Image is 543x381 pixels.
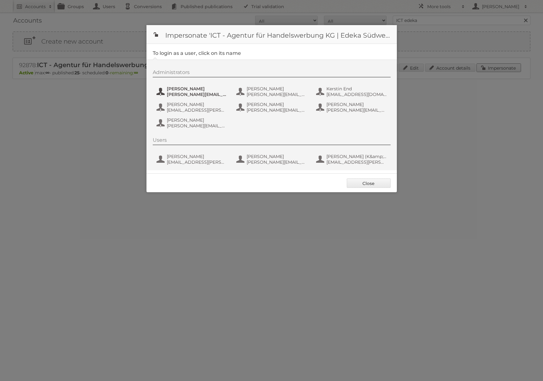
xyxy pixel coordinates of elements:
span: [PERSON_NAME][EMAIL_ADDRESS][PERSON_NAME][DOMAIN_NAME] [247,107,307,113]
button: Kerstin End [EMAIL_ADDRESS][DOMAIN_NAME] [315,85,389,98]
div: Users [153,137,391,145]
span: Kerstin End [326,86,387,92]
button: [PERSON_NAME] [PERSON_NAME][EMAIL_ADDRESS][PERSON_NAME][DOMAIN_NAME] [156,117,229,129]
button: [PERSON_NAME] [PERSON_NAME][EMAIL_ADDRESS][PERSON_NAME][DOMAIN_NAME] [156,85,229,98]
span: [EMAIL_ADDRESS][PERSON_NAME][DOMAIN_NAME] [326,159,387,165]
span: [PERSON_NAME] [247,102,307,107]
a: Close [347,178,391,188]
button: [PERSON_NAME] [PERSON_NAME][EMAIL_ADDRESS][PERSON_NAME][DOMAIN_NAME] [236,153,309,166]
span: [EMAIL_ADDRESS][PERSON_NAME][DOMAIN_NAME] [167,107,228,113]
div: Administrators [153,69,391,77]
span: [PERSON_NAME] [247,154,307,159]
span: [PERSON_NAME][EMAIL_ADDRESS][PERSON_NAME][DOMAIN_NAME] [247,159,307,165]
span: [PERSON_NAME] [167,86,228,92]
legend: To login as a user, click on its name [153,50,241,56]
button: [PERSON_NAME] [EMAIL_ADDRESS][PERSON_NAME][DOMAIN_NAME] [156,153,229,166]
span: [PERSON_NAME][EMAIL_ADDRESS][PERSON_NAME][DOMAIN_NAME] [326,107,387,113]
span: [PERSON_NAME] [167,117,228,123]
button: [PERSON_NAME] [PERSON_NAME][EMAIL_ADDRESS][PERSON_NAME][DOMAIN_NAME] [315,101,389,114]
span: [PERSON_NAME] [167,102,228,107]
span: [PERSON_NAME][EMAIL_ADDRESS][PERSON_NAME][DOMAIN_NAME] [167,123,228,129]
button: [PERSON_NAME] (K&amp;D) [EMAIL_ADDRESS][PERSON_NAME][DOMAIN_NAME] [315,153,389,166]
button: [PERSON_NAME] [EMAIL_ADDRESS][PERSON_NAME][DOMAIN_NAME] [156,101,229,114]
span: [PERSON_NAME] [247,86,307,92]
span: [PERSON_NAME] (K&amp;D) [326,154,387,159]
span: [PERSON_NAME] [167,154,228,159]
span: [PERSON_NAME][EMAIL_ADDRESS][PERSON_NAME][DOMAIN_NAME] [247,92,307,97]
span: [EMAIL_ADDRESS][DOMAIN_NAME] [326,92,387,97]
button: [PERSON_NAME] [PERSON_NAME][EMAIL_ADDRESS][PERSON_NAME][DOMAIN_NAME] [236,101,309,114]
span: [PERSON_NAME][EMAIL_ADDRESS][PERSON_NAME][DOMAIN_NAME] [167,92,228,97]
span: [PERSON_NAME] [326,102,387,107]
button: [PERSON_NAME] [PERSON_NAME][EMAIL_ADDRESS][PERSON_NAME][DOMAIN_NAME] [236,85,309,98]
h1: Impersonate 'ICT - Agentur für Handelswerbung KG | Edeka Südwest' [146,25,397,44]
span: [EMAIL_ADDRESS][PERSON_NAME][DOMAIN_NAME] [167,159,228,165]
